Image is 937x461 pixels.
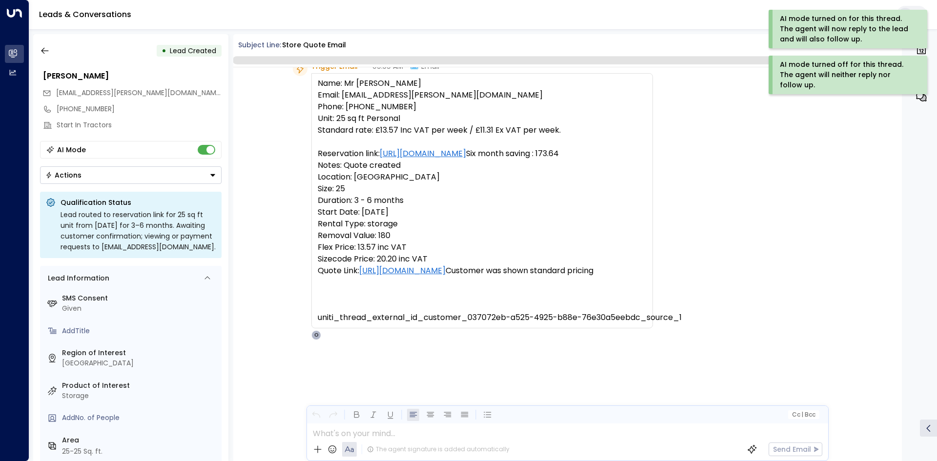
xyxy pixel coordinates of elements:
[43,70,222,82] div: [PERSON_NAME]
[56,88,222,98] span: will.simpson@startintractors.co.uk
[44,273,109,283] div: Lead Information
[62,435,218,445] label: Area
[780,14,914,44] div: AI mode turned on for this thread. The agent will now reply to the lead and will also follow up.
[380,148,466,160] a: [URL][DOMAIN_NAME]
[62,381,218,391] label: Product of Interest
[62,413,218,423] div: AddNo. of People
[40,166,222,184] button: Actions
[62,446,102,457] div: 25-25 Sq. ft.
[162,42,166,60] div: •
[792,411,815,418] span: Cc Bcc
[62,391,218,401] div: Storage
[62,326,218,336] div: AddTitle
[359,265,446,277] a: [URL][DOMAIN_NAME]
[367,445,509,454] div: The agent signature is added automatically
[62,358,218,368] div: [GEOGRAPHIC_DATA]
[61,209,216,252] div: Lead routed to reservation link for 25 sq ft unit from [DATE] for 3–6 months. Awaiting customer c...
[57,145,86,155] div: AI Mode
[45,171,81,180] div: Actions
[62,293,218,303] label: SMS Consent
[318,78,647,323] pre: Name: Mr [PERSON_NAME] Email: [EMAIL_ADDRESS][PERSON_NAME][DOMAIN_NAME] Phone: [PHONE_NUMBER] Uni...
[327,409,339,421] button: Redo
[61,198,216,207] p: Qualification Status
[788,410,819,420] button: Cc|Bcc
[780,60,914,90] div: AI mode turned off for this thread. The agent will neither reply nor follow up.
[801,411,803,418] span: |
[56,88,223,98] span: [EMAIL_ADDRESS][PERSON_NAME][DOMAIN_NAME]
[57,120,222,130] div: Start In Tractors
[62,348,218,358] label: Region of Interest
[310,409,322,421] button: Undo
[282,40,346,50] div: Store Quote Email
[311,330,321,340] div: O
[39,9,131,20] a: Leads & Conversations
[62,303,218,314] div: Given
[40,166,222,184] div: Button group with a nested menu
[238,40,281,50] span: Subject Line:
[170,46,216,56] span: Lead Created
[57,104,222,114] div: [PHONE_NUMBER]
